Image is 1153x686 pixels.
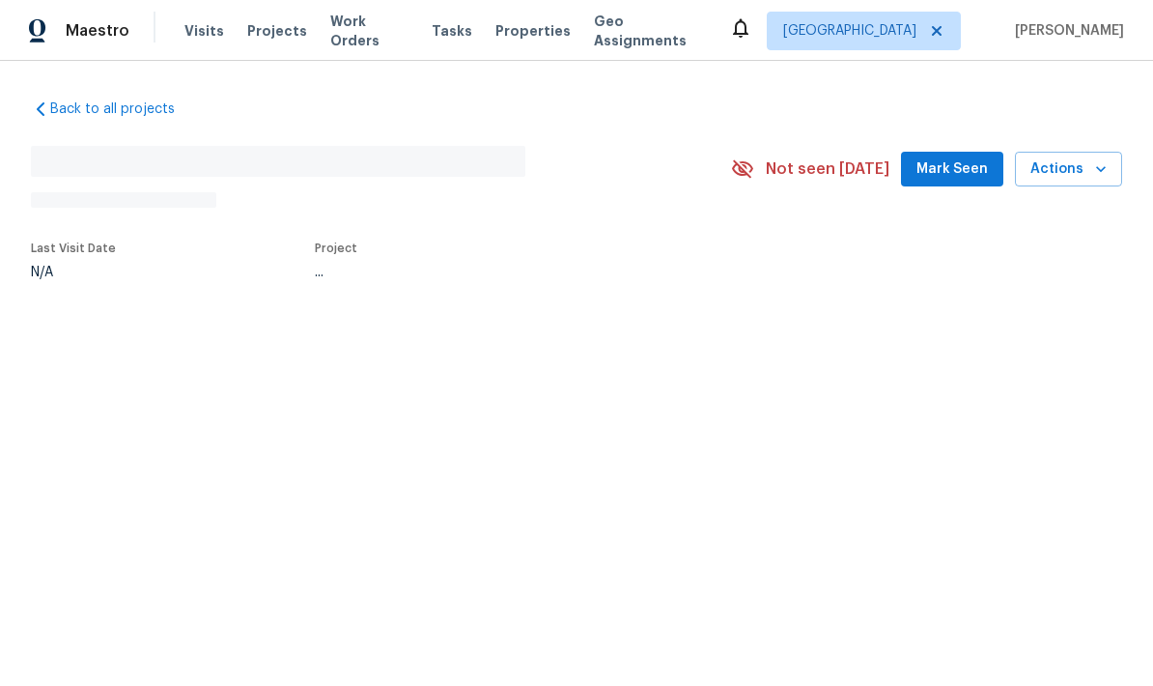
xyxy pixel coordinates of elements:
span: Actions [1030,157,1107,182]
span: Visits [184,21,224,41]
span: Maestro [66,21,129,41]
span: Not seen [DATE] [766,159,889,179]
button: Mark Seen [901,152,1003,187]
span: [PERSON_NAME] [1007,21,1124,41]
span: Projects [247,21,307,41]
div: ... [315,266,686,279]
span: Work Orders [330,12,408,50]
div: N/A [31,266,116,279]
span: Mark Seen [916,157,988,182]
span: Last Visit Date [31,243,116,254]
button: Actions [1015,152,1122,187]
span: Properties [495,21,571,41]
span: Geo Assignments [594,12,706,50]
span: Tasks [432,24,472,38]
a: Back to all projects [31,100,216,119]
span: [GEOGRAPHIC_DATA] [783,21,916,41]
span: Project [315,243,357,254]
